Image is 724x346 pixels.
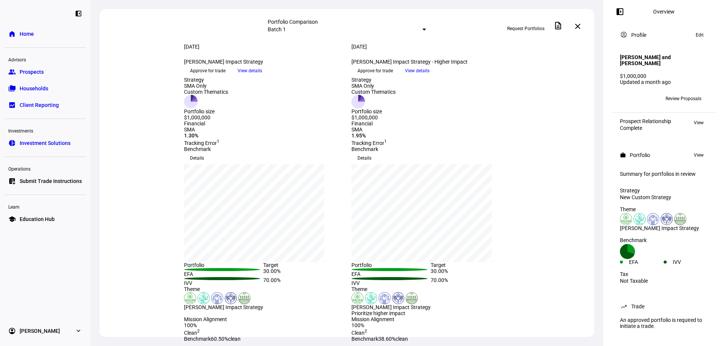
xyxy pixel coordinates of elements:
a: groupProspects [5,64,86,79]
img: sustainableAgriculture.colored.svg [674,213,686,225]
div: Theme [620,206,707,212]
div: Strategy [351,77,396,83]
span: Investment Solutions [20,139,71,147]
div: IVV [184,280,263,286]
button: Approve for trade [184,65,232,77]
div: Target [263,262,342,268]
a: View details [232,67,268,73]
span: View details [238,65,262,76]
a: homeHome [5,26,86,41]
span: Edit [696,30,704,40]
button: View [690,118,707,127]
button: Request Portfolios [501,23,551,35]
div: New Custom Strategy [620,194,707,200]
div: Custom Thematics [184,89,228,95]
mat-icon: left_panel_open [615,7,624,16]
span: View [694,151,704,160]
span: Education Hub [20,215,55,223]
div: Mission Alignment [351,316,510,322]
div: IVV [673,259,707,265]
div: 70.00% [263,277,342,286]
button: View [690,151,707,160]
div: Theme [184,286,342,292]
h4: [PERSON_NAME] and [PERSON_NAME] [620,54,707,66]
div: chart, 1 series [184,164,324,262]
div: Custom Thematics [351,89,396,95]
div: Strategy [184,77,228,83]
a: pie_chartInvestment Solutions [5,136,86,151]
eth-mat-symbol: left_panel_close [75,10,82,17]
span: Clean [351,330,367,336]
span: Approve for trade [190,65,225,77]
div: Summary for portfolios in review [620,171,707,177]
div: Benchmark [351,146,510,152]
span: View [694,118,704,127]
button: Review Proposals [660,93,707,105]
div: EFA [184,271,263,277]
div: EFA [351,271,431,277]
span: Benchmark [184,336,211,342]
div: Portfolio [351,262,431,268]
button: View details [232,65,268,76]
div: 1.95% [351,133,510,139]
div: Profile [631,32,646,38]
eth-panel-overview-card-header: Portfolio [620,151,707,160]
span: Details [357,152,371,164]
eth-mat-symbol: group [8,68,16,76]
a: folder_copyHouseholds [5,81,86,96]
img: climateChange.colored.svg [198,292,210,304]
div: SMA [184,127,342,133]
span: Prospects [20,68,44,76]
span: Home [20,30,34,38]
img: democracy.colored.svg [211,292,223,304]
div: Strategy [620,187,707,194]
div: 70.00% [431,277,510,286]
eth-mat-symbol: bid_landscape [8,101,16,109]
div: Benchmark [184,146,342,152]
img: democracy.colored.svg [379,292,391,304]
div: [PERSON_NAME] Impact Strategy [351,304,510,310]
div: 1.30% [184,133,342,139]
img: climateChange.colored.svg [633,213,646,225]
img: deforestation.colored.svg [351,292,364,304]
div: SMA [351,127,510,133]
div: Investments [5,125,86,136]
div: EFA [629,259,664,265]
mat-icon: work [620,152,626,158]
a: bid_landscapeClient Reporting [5,98,86,113]
div: SMA Only [184,83,228,89]
img: sustainableAgriculture.colored.svg [406,292,418,304]
div: Advisors [5,54,86,64]
div: SMA Only [351,83,396,89]
sup: 1 [217,139,219,144]
eth-mat-symbol: school [8,215,16,223]
div: Tax [620,271,707,277]
span: View details [405,65,429,76]
span: Details [190,152,204,164]
img: deforestation.colored.svg [184,292,196,304]
img: humanRights.colored.svg [225,292,237,304]
img: humanRights.colored.svg [661,213,673,225]
eth-mat-symbol: account_circle [8,327,16,335]
div: Portfolio [630,152,650,158]
span: Approve for trade [357,65,393,77]
span: [PERSON_NAME] [20,327,60,335]
button: Edit [692,30,707,40]
img: climateChange.colored.svg [365,292,377,304]
sup: 2 [197,328,200,334]
div: Portfolio [184,262,263,268]
span: Submit Trade Instructions [20,177,82,185]
div: IVV [351,280,431,286]
div: Trade [631,303,644,309]
img: humanRights.colored.svg [392,292,404,304]
div: Financial [351,120,510,127]
mat-icon: description [554,21,563,30]
eth-panel-overview-card-header: Profile [620,30,707,40]
div: Mission Alignment [184,316,342,322]
div: 100% [184,322,342,328]
div: Portfolio Comparison [268,19,426,25]
span: Benchmark [351,336,378,342]
eth-panel-overview-card-header: Trade [620,302,707,311]
div: Portfolio size [351,108,396,114]
div: Operations [5,163,86,174]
